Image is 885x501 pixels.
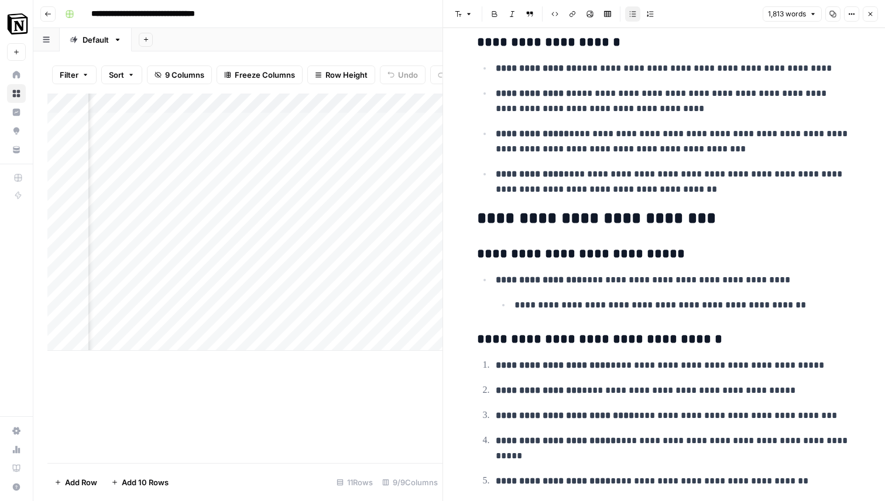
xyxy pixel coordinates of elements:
button: 1,813 words [763,6,822,22]
a: Learning Hub [7,459,26,478]
button: Undo [380,65,426,84]
img: Notion Logo [7,13,28,34]
button: 9 Columns [147,65,212,84]
a: Insights [7,103,26,122]
button: Help + Support [7,478,26,496]
span: Freeze Columns [235,69,295,81]
a: Home [7,65,26,84]
button: Filter [52,65,97,84]
a: Usage [7,440,26,459]
a: Opportunities [7,122,26,140]
a: Browse [7,84,26,103]
a: Default [60,28,132,51]
button: Freeze Columns [217,65,303,84]
span: Sort [109,69,124,81]
span: 9 Columns [165,69,204,81]
button: Row Height [307,65,375,84]
span: Row Height [325,69,368,81]
span: 1,813 words [768,9,806,19]
a: Settings [7,421,26,440]
a: Your Data [7,140,26,159]
span: Filter [60,69,78,81]
div: Default [83,34,109,46]
button: Add 10 Rows [104,473,176,492]
span: Add 10 Rows [122,476,169,488]
span: Add Row [65,476,97,488]
button: Workspace: Notion [7,9,26,39]
button: Sort [101,65,142,84]
div: 9/9 Columns [378,473,442,492]
button: Add Row [47,473,104,492]
div: 11 Rows [332,473,378,492]
span: Undo [398,69,418,81]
